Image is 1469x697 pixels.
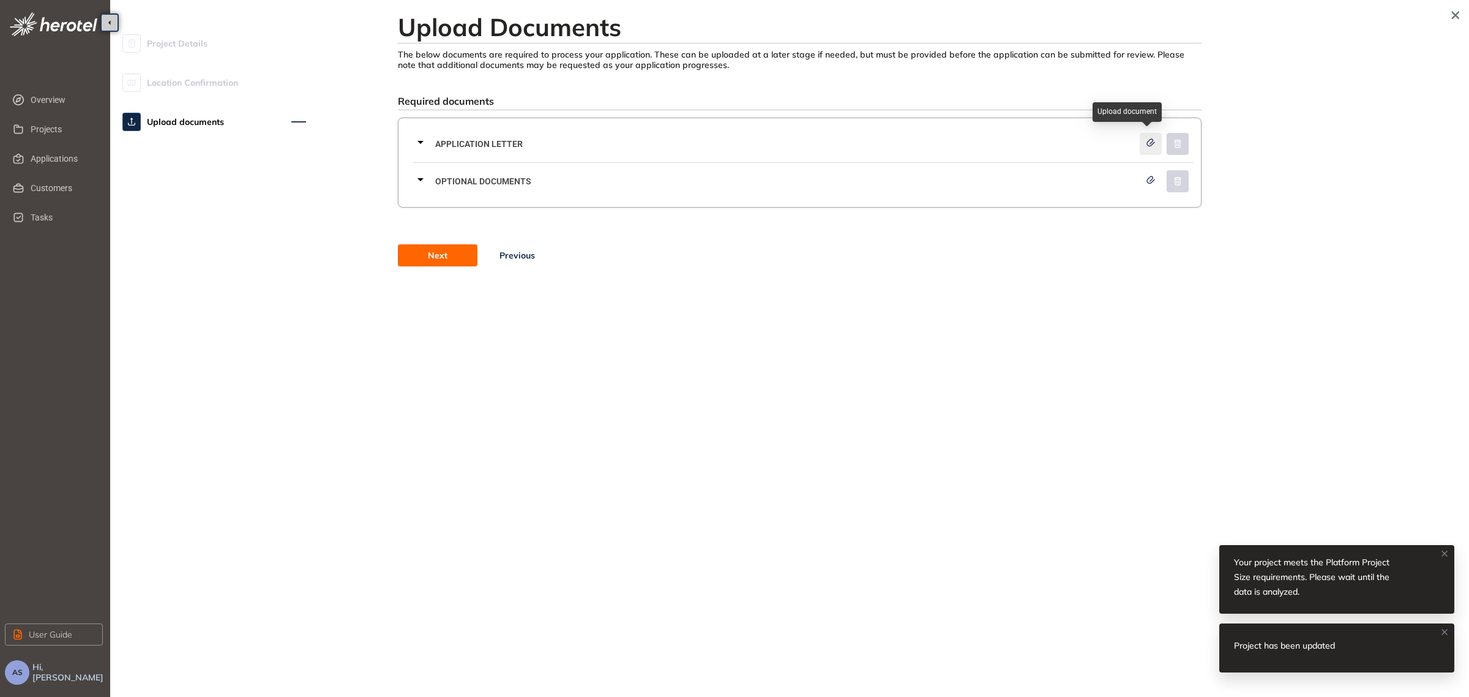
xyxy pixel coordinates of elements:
button: AS [5,660,29,685]
button: User Guide [5,624,103,646]
span: Projects [31,117,93,141]
span: Applications [31,146,93,171]
span: Hi, [PERSON_NAME] [32,662,105,683]
span: Tasks [31,205,93,230]
img: logo [10,12,97,36]
span: Upload documents [147,110,224,134]
span: User Guide [29,628,72,641]
span: AS [12,668,23,677]
span: Customers [31,176,93,200]
h2: Upload Documents [398,12,1202,42]
span: Overview [31,88,93,112]
span: Next [428,249,447,262]
button: Next [398,244,477,266]
span: Required documents [398,95,494,107]
div: Application letter [413,126,1194,162]
span: Optional documents [435,175,1140,188]
span: Project Details [147,31,207,56]
button: Previous [477,244,557,266]
div: Your project meets the Platform Project Size requirements. Please wait until the data is analyzed. [1234,555,1409,599]
div: The below documents are required to process your application. These can be uploaded at a later st... [398,50,1202,70]
div: Optional documents [413,163,1194,200]
div: Upload document [1093,102,1162,122]
span: Previous [499,249,535,262]
div: Project has been updated [1234,638,1350,653]
span: Location Confirmation [147,70,238,95]
span: Application letter [435,137,1140,151]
